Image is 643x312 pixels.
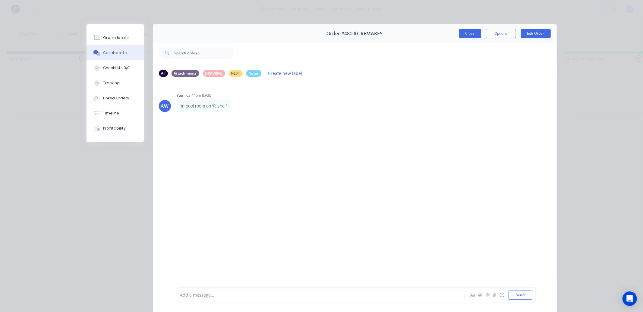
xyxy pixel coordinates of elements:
span: Order #48000 - [327,31,361,37]
p: in pool room on 'R' shelf [181,103,227,109]
div: Checklists 0/0 [103,65,130,71]
button: Timeline [87,106,144,121]
div: Notes [246,70,261,77]
div: - 02:44pm [DATE] [184,93,213,98]
button: Edit Order [521,29,551,38]
div: Open Intercom Messenger [623,291,637,306]
div: All [159,70,168,77]
div: DRAWING [203,70,225,77]
button: ☺ [498,291,506,299]
div: Profitability [103,126,126,131]
div: Timeline [103,111,119,116]
div: Tracking [103,80,120,86]
button: @ [477,291,484,299]
button: Order details [87,30,144,45]
button: Create new label [265,69,305,77]
div: Linked Orders [103,95,129,101]
div: Attachments [172,70,199,77]
div: Collaborate [103,50,127,56]
div: AW [161,102,169,110]
button: Options [486,29,516,38]
div: Order details [103,35,129,40]
span: REMAKES [361,31,383,37]
div: NEST [229,70,243,77]
button: Tracking [87,76,144,91]
button: Close [459,29,481,38]
button: Collaborate [87,45,144,60]
input: Search notes... [175,47,234,59]
button: Checklists 0/0 [87,60,144,76]
button: Linked Orders [87,91,144,106]
button: Send [509,291,532,300]
button: Profitability [87,121,144,136]
button: Aa [469,291,477,299]
div: You [177,93,183,98]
